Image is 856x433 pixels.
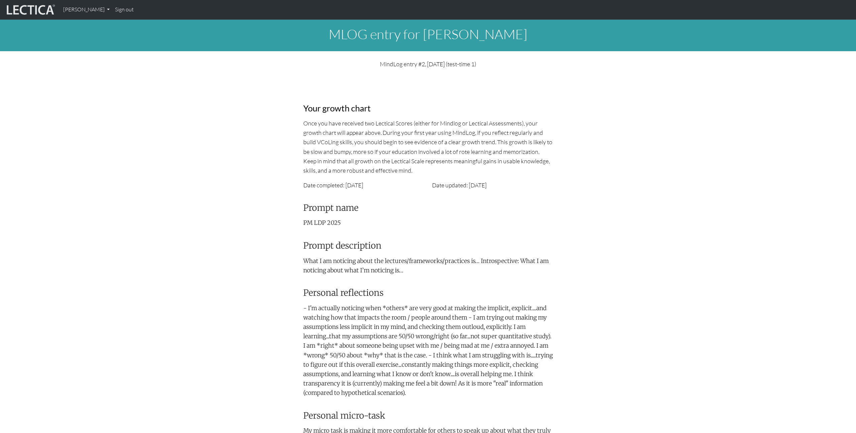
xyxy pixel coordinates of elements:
h3: Prompt name [303,203,553,213]
label: Date completed: [303,180,344,190]
p: What I am noticing about the lectures/frameworks/practices is… Introspective: What I am noticing ... [303,256,553,275]
p: MindLog entry #2, [DATE] (test-time 1) [303,59,553,69]
a: Sign out [112,3,136,17]
p: PM LDP 2025 [303,218,553,228]
h3: Personal micro-task [303,411,553,421]
h3: Your growth chart [303,103,553,113]
div: Date updated: [DATE] [428,180,557,190]
a: [PERSON_NAME] [61,3,112,17]
img: lecticalive [5,3,55,16]
h3: Personal reflections [303,288,553,298]
span: [DATE] [345,181,363,189]
h3: Prompt description [303,241,553,251]
p: Once you have received two Lectical Scores (either for Mindlog or Lectical Assessments), your gro... [303,118,553,175]
p: - I'm actually noticing when *others* are very good at making the implicit, explicit....and watch... [303,304,553,398]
